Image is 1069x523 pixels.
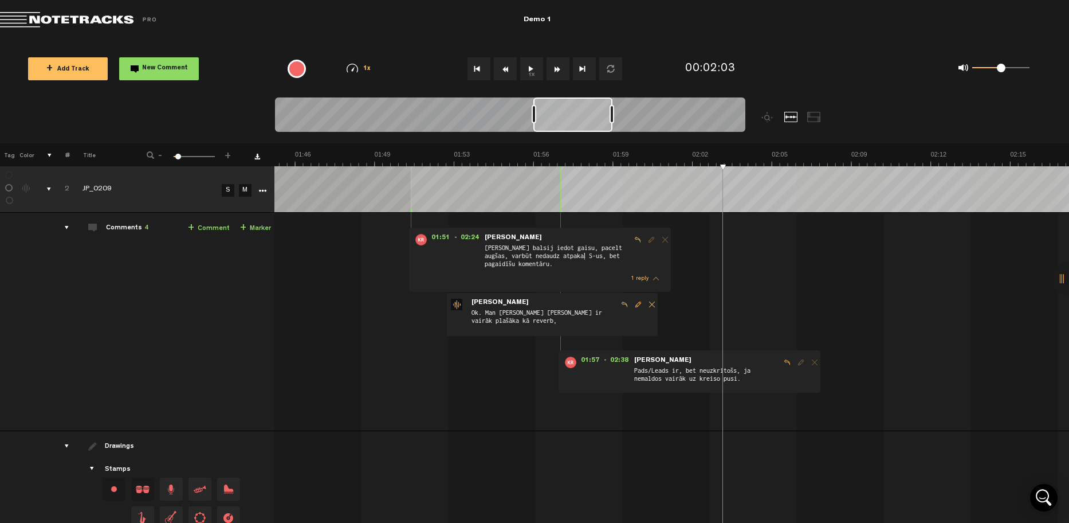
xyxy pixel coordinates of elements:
th: Color [17,143,34,166]
div: {{ tooltip_message }} [288,60,306,78]
span: Drag and drop a stamp [160,478,183,501]
span: + [46,64,53,73]
button: 1x [520,57,543,80]
span: Pads/Leads ir, bet neuzkrītošs, ja nemaldos vairāk uz kreiso pusi. [633,366,780,388]
span: Reply to comment [618,300,631,309]
th: Title [70,143,131,166]
span: + [240,224,246,233]
div: 1x [329,64,388,73]
div: Click to edit the title [82,184,231,196]
button: Go to end [573,57,596,80]
td: Click to change the order number 2 [52,166,69,213]
img: speedometer.svg [347,64,358,73]
span: Delete comment [645,300,659,309]
img: letters [415,234,427,245]
div: Change stamp color.To change the color of an existing stamp, select the stamp on the right and th... [103,478,125,501]
div: comments, stamps & drawings [36,184,53,195]
span: [PERSON_NAME] [470,299,530,307]
span: [PERSON_NAME] [633,357,693,365]
div: 00:02:03 [685,61,736,77]
span: 1 reply [631,276,649,282]
span: - [156,150,165,157]
span: 4 [144,225,148,232]
div: comments [53,222,71,233]
span: + [223,150,233,157]
span: Drag and drop a stamp [188,478,211,501]
span: [PERSON_NAME] [484,234,543,242]
span: [PERSON_NAME] balsij iedot gaisu, pacelt augšas, varbūt nedaudz atpakaļ S-us, bet pagaidīšu komen... [484,243,631,271]
img: star-track.png [451,299,462,310]
div: Comments [106,224,148,233]
button: New Comment [119,57,199,80]
div: Click to change the order number [53,184,71,195]
a: M [239,184,251,197]
span: Delete comment [808,358,822,366]
span: New Comment [142,65,188,72]
img: letters [565,357,576,368]
div: Stamps [105,465,131,475]
a: More [257,185,268,195]
span: Edit comment [644,236,658,244]
th: # [52,143,70,166]
td: comments, stamps & drawings [34,166,52,213]
span: Drag and drop a stamp [131,478,154,501]
span: Reply to comment [631,236,644,244]
span: Edit comment [794,358,808,366]
span: Drag and drop a stamp [217,478,240,501]
a: Download comments [254,154,260,159]
span: Add Track [46,67,89,73]
a: Marker [240,222,271,235]
span: - 02:24 [454,234,484,245]
span: 01:51 [427,234,454,245]
button: Fast Forward [547,57,569,80]
a: S [222,184,234,197]
span: Showcase stamps [88,465,97,474]
button: Rewind [494,57,517,80]
span: Edit comment [631,300,645,309]
span: + [188,224,194,233]
span: 1x [363,66,371,72]
td: comments [52,213,69,431]
button: Loop [599,57,622,80]
span: 01:57 [576,357,604,368]
span: thread [653,275,659,283]
span: Delete comment [658,236,672,244]
span: Ok. Man [PERSON_NAME] [PERSON_NAME] ir vairāk plašāka kā reverb, [470,308,618,331]
span: - 02:38 [604,357,633,368]
div: Change the color of the waveform [18,184,36,194]
td: Change the color of the waveform [17,166,34,213]
div: Drawings [105,442,136,452]
td: Click to edit the title JP_0209 [69,166,218,213]
button: Go to beginning [467,57,490,80]
div: drawings [53,440,71,452]
button: +Add Track [28,57,108,80]
span: Reply to comment [780,358,794,366]
div: Open Intercom Messenger [1030,484,1058,512]
a: Comment [188,222,230,235]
